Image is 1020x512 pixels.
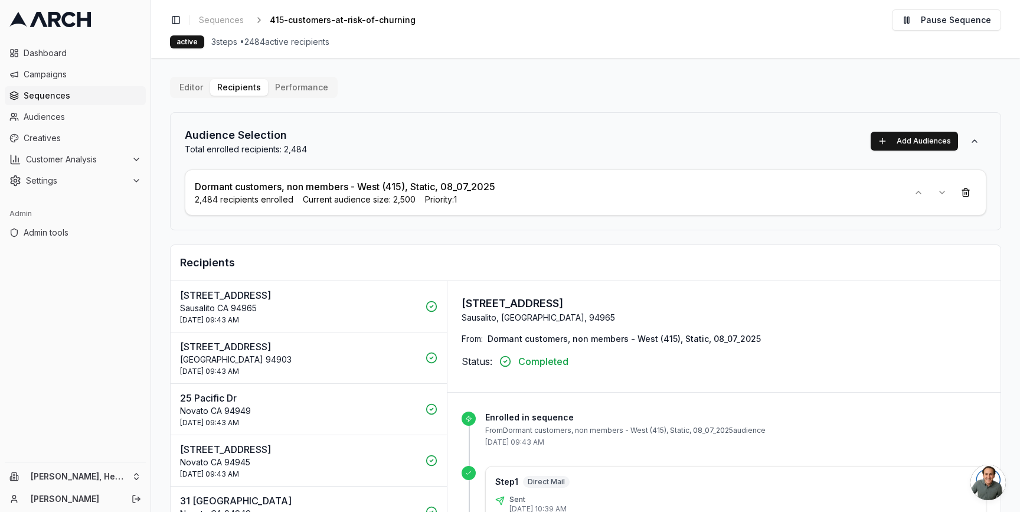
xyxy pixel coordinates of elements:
[303,194,416,206] span: Current audience size: 2,500
[180,456,419,468] p: Novato CA 94945
[180,315,239,325] span: [DATE] 09:43 AM
[180,418,239,428] span: [DATE] 09:43 AM
[180,302,419,314] p: Sausalito CA 94965
[171,435,447,486] button: [STREET_ADDRESS]Novato CA 94945[DATE] 09:43 AM
[268,79,335,96] button: Performance
[24,69,141,80] span: Campaigns
[211,36,329,48] span: 3 steps • 2484 active recipients
[5,171,146,190] button: Settings
[180,442,419,456] p: [STREET_ADDRESS]
[5,150,146,169] button: Customer Analysis
[24,90,141,102] span: Sequences
[462,295,615,312] p: [STREET_ADDRESS]
[180,494,419,508] p: 31 [GEOGRAPHIC_DATA]
[485,412,986,423] p: Enrolled in sequence
[171,384,447,435] button: 25 Pacific DrNovato CA 94949[DATE] 09:43 AM
[128,491,145,507] button: Log out
[194,12,249,28] a: Sequences
[194,12,434,28] nav: breadcrumb
[210,79,268,96] button: Recipients
[31,493,119,505] a: [PERSON_NAME]
[5,129,146,148] a: Creatives
[26,175,127,187] span: Settings
[495,476,518,488] p: Step 1
[195,194,293,206] span: 2,484 recipients enrolled
[185,144,307,155] p: Total enrolled recipients: 2,484
[5,44,146,63] a: Dashboard
[5,107,146,126] a: Audiences
[180,255,991,271] h2: Recipients
[180,367,239,376] span: [DATE] 09:43 AM
[172,79,210,96] button: Editor
[24,111,141,123] span: Audiences
[31,471,127,482] span: [PERSON_NAME], Heating, Cooling and Drains
[26,154,127,165] span: Customer Analysis
[970,465,1006,500] a: Open chat
[5,65,146,84] a: Campaigns
[171,281,447,332] button: [STREET_ADDRESS]Sausalito CA 94965[DATE] 09:43 AM
[185,127,307,144] h2: Audience Selection
[509,495,567,504] p: Sent
[892,9,1001,31] button: Pause Sequence
[485,426,986,435] p: From Dormant customers, non members - West (415), Static, 08_07_2025 audience
[180,340,419,354] p: [STREET_ADDRESS]
[462,312,615,324] p: Sausalito, [GEOGRAPHIC_DATA], 94965
[425,194,457,206] span: Priority: 1
[180,469,239,479] span: [DATE] 09:43 AM
[24,132,141,144] span: Creatives
[171,332,447,383] button: [STREET_ADDRESS][GEOGRAPHIC_DATA] 94903[DATE] 09:43 AM
[180,354,419,366] p: [GEOGRAPHIC_DATA] 94903
[5,86,146,105] a: Sequences
[523,476,570,488] span: Direct Mail
[180,405,419,417] p: Novato CA 94949
[195,180,495,194] p: Dormant customers, non members - West (415), Static, 08_07_2025
[462,354,492,368] span: Status:
[5,223,146,242] a: Admin tools
[170,35,204,48] div: active
[462,333,483,345] span: From:
[5,467,146,486] button: [PERSON_NAME], Heating, Cooling and Drains
[270,14,416,26] span: 415-customers-at-risk-of-churning
[488,333,761,345] span: Dormant customers, non members - West (415), Static, 08_07_2025
[5,204,146,223] div: Admin
[199,14,244,26] span: Sequences
[485,438,986,447] p: [DATE] 09:43 AM
[871,132,958,151] button: Add Audiences
[180,288,419,302] p: [STREET_ADDRESS]
[180,391,419,405] p: 25 Pacific Dr
[518,354,568,368] span: Completed
[24,47,141,59] span: Dashboard
[24,227,141,239] span: Admin tools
